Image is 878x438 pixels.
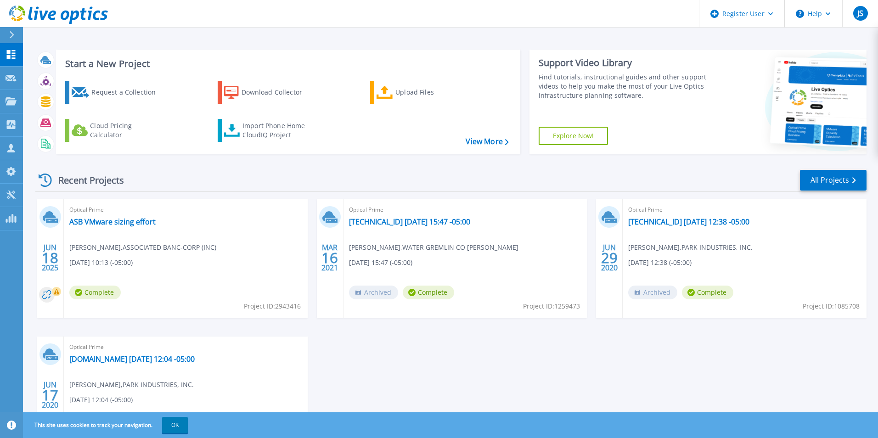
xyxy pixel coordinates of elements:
span: Archived [349,286,398,299]
span: Complete [69,286,121,299]
span: Complete [682,286,733,299]
span: 17 [42,391,58,399]
div: Upload Files [395,83,469,101]
span: Project ID: 2943416 [244,301,301,311]
a: ASB VMware sizing effort [69,217,156,226]
span: [DATE] 15:47 (-05:00) [349,258,412,268]
span: [DATE] 12:38 (-05:00) [628,258,692,268]
span: [PERSON_NAME] , ASSOCIATED BANC-CORP (INC) [69,242,216,253]
a: [TECHNICAL_ID] [DATE] 12:38 -05:00 [628,217,749,226]
div: Request a Collection [91,83,165,101]
span: Archived [628,286,677,299]
div: Download Collector [242,83,315,101]
div: Support Video Library [539,57,710,69]
button: OK [162,417,188,433]
a: Download Collector [218,81,320,104]
a: View More [466,137,508,146]
div: JUN 2020 [41,378,59,412]
span: Optical Prime [69,205,302,215]
span: Optical Prime [628,205,861,215]
span: JS [857,10,863,17]
span: [PERSON_NAME] , WATER GREMLIN CO [PERSON_NAME] [349,242,518,253]
span: [DATE] 10:13 (-05:00) [69,258,133,268]
div: Find tutorials, instructional guides and other support videos to help you make the most of your L... [539,73,710,100]
span: [PERSON_NAME] , PARK INDUSTRIES, INC. [628,242,753,253]
span: 16 [321,254,338,262]
h3: Start a New Project [65,59,508,69]
a: [TECHNICAL_ID] [DATE] 15:47 -05:00 [349,217,470,226]
a: All Projects [800,170,867,191]
span: [DATE] 12:04 (-05:00) [69,395,133,405]
a: [DOMAIN_NAME] [DATE] 12:04 -05:00 [69,354,195,364]
div: JUN 2025 [41,241,59,275]
a: Upload Files [370,81,473,104]
div: Import Phone Home CloudIQ Project [242,121,314,140]
span: Project ID: 1085708 [803,301,860,311]
span: Project ID: 1259473 [523,301,580,311]
span: Complete [403,286,454,299]
div: MAR 2021 [321,241,338,275]
div: JUN 2020 [601,241,618,275]
div: Recent Projects [35,169,136,191]
span: Optical Prime [69,342,302,352]
a: Request a Collection [65,81,168,104]
span: 18 [42,254,58,262]
span: [PERSON_NAME] , PARK INDUSTRIES, INC. [69,380,194,390]
a: Cloud Pricing Calculator [65,119,168,142]
span: 29 [601,254,618,262]
div: Cloud Pricing Calculator [90,121,163,140]
a: Explore Now! [539,127,608,145]
span: Optical Prime [349,205,582,215]
span: This site uses cookies to track your navigation. [25,417,188,433]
